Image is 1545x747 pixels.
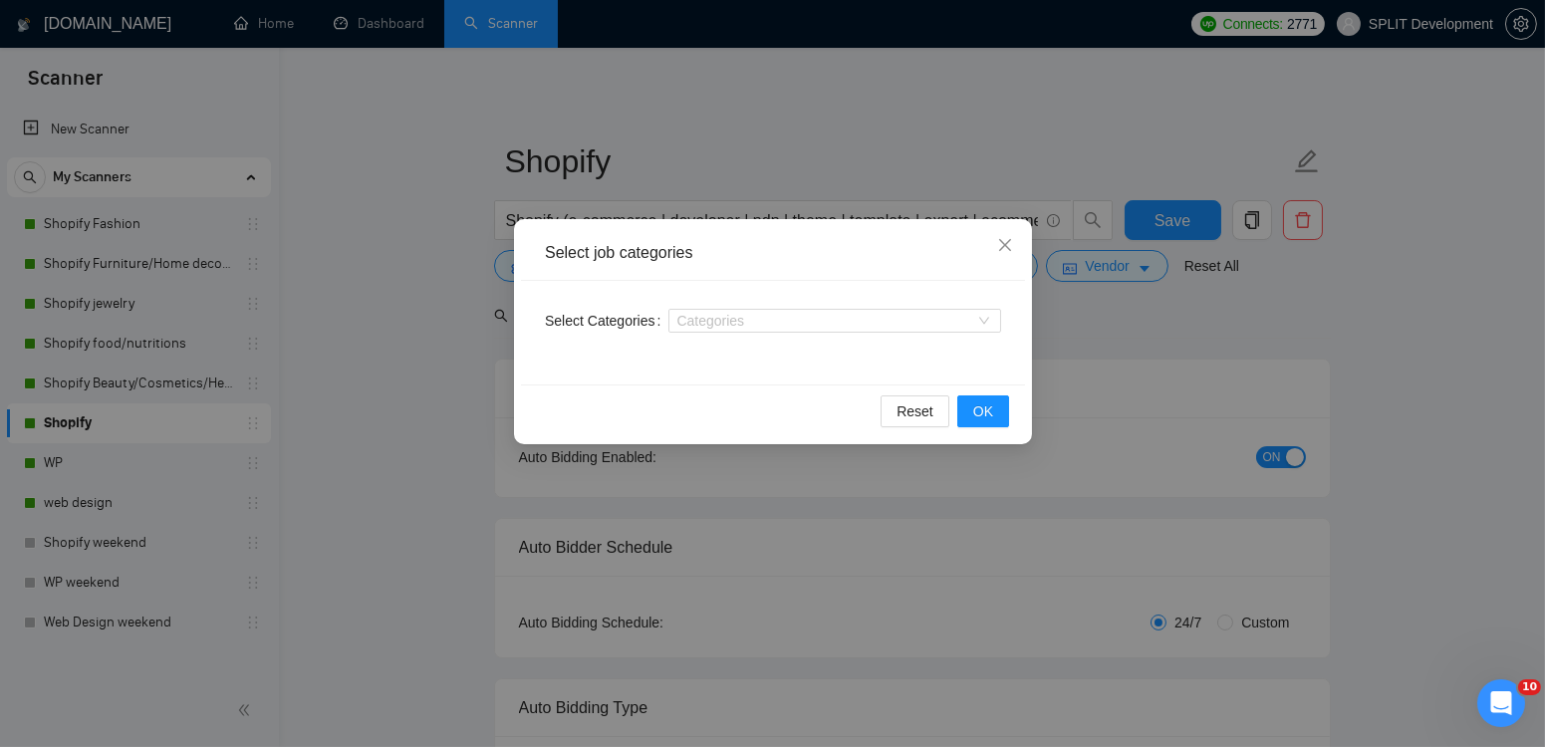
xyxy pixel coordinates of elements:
[972,400,992,422] span: OK
[1518,679,1541,695] span: 10
[997,237,1013,253] span: close
[897,400,933,422] span: Reset
[545,242,1001,264] div: Select job categories
[978,219,1032,273] button: Close
[545,305,668,337] label: Select Categories
[1477,679,1525,727] iframe: Intercom live chat
[881,395,949,427] button: Reset
[956,395,1008,427] button: OK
